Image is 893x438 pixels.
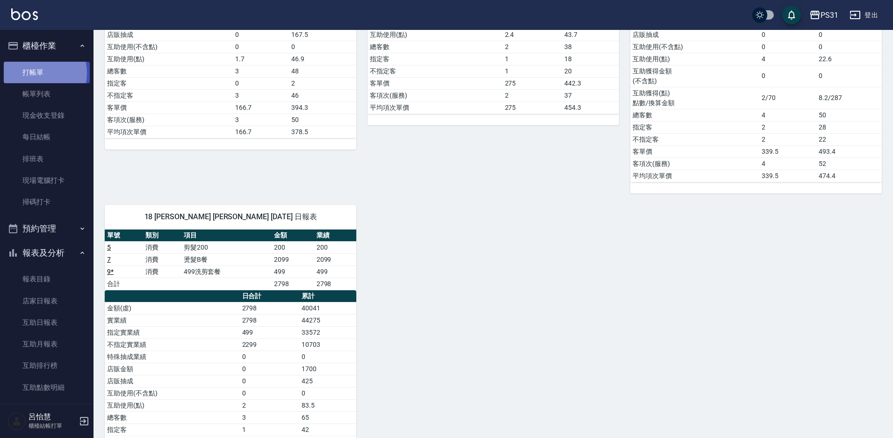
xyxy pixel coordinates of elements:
[4,377,90,398] a: 互助點數明細
[105,230,356,290] table: a dense table
[240,399,299,411] td: 2
[233,114,289,126] td: 3
[367,101,503,114] td: 平均項次單價
[143,230,181,242] th: 類別
[299,326,356,338] td: 33572
[562,29,619,41] td: 43.7
[240,302,299,314] td: 2798
[105,230,143,242] th: 單號
[503,29,562,41] td: 2.4
[105,351,240,363] td: 特殊抽成業績
[4,268,90,290] a: 報表目錄
[562,53,619,65] td: 18
[143,253,181,266] td: 消費
[816,133,882,145] td: 22
[503,53,562,65] td: 1
[240,424,299,436] td: 1
[181,230,272,242] th: 項目
[367,29,503,41] td: 互助使用(點)
[630,109,759,121] td: 總客數
[816,170,882,182] td: 474.4
[816,53,882,65] td: 22.6
[759,53,816,65] td: 4
[143,241,181,253] td: 消費
[299,314,356,326] td: 44275
[105,375,240,387] td: 店販抽成
[240,290,299,302] th: 日合計
[299,290,356,302] th: 累計
[105,338,240,351] td: 不指定實業績
[289,101,356,114] td: 394.3
[630,65,759,87] td: 互助獲得金額 (不含點)
[630,53,759,65] td: 互助使用(點)
[367,65,503,77] td: 不指定客
[503,89,562,101] td: 2
[503,101,562,114] td: 275
[782,6,801,24] button: save
[759,41,816,53] td: 0
[816,87,882,109] td: 8.2/287
[806,6,842,25] button: PS31
[105,77,233,89] td: 指定客
[289,53,356,65] td: 46.9
[299,375,356,387] td: 425
[630,158,759,170] td: 客項次(服務)
[562,89,619,101] td: 37
[105,53,233,65] td: 互助使用(點)
[299,411,356,424] td: 65
[630,41,759,53] td: 互助使用(不含點)
[299,302,356,314] td: 40041
[299,363,356,375] td: 1700
[233,41,289,53] td: 0
[105,114,233,126] td: 客項次(服務)
[272,266,314,278] td: 499
[272,278,314,290] td: 2798
[630,87,759,109] td: 互助獲得(點) 點數/換算金額
[314,253,356,266] td: 2099
[272,230,314,242] th: 金額
[105,89,233,101] td: 不指定客
[299,399,356,411] td: 83.5
[233,89,289,101] td: 3
[4,62,90,83] a: 打帳單
[4,312,90,333] a: 互助日報表
[816,65,882,87] td: 0
[233,29,289,41] td: 0
[367,53,503,65] td: 指定客
[143,266,181,278] td: 消費
[4,170,90,191] a: 現場電腦打卡
[299,387,356,399] td: 0
[562,77,619,89] td: 442.3
[105,278,143,290] td: 合計
[289,89,356,101] td: 46
[759,158,816,170] td: 4
[630,145,759,158] td: 客單價
[630,170,759,182] td: 平均項次單價
[759,109,816,121] td: 4
[4,148,90,170] a: 排班表
[240,375,299,387] td: 0
[314,230,356,242] th: 業績
[4,83,90,105] a: 帳單列表
[821,9,838,21] div: PS31
[105,126,233,138] td: 平均項次單價
[759,170,816,182] td: 339.5
[105,424,240,436] td: 指定客
[289,65,356,77] td: 48
[816,158,882,170] td: 52
[7,412,26,431] img: Person
[503,65,562,77] td: 1
[816,121,882,133] td: 28
[116,212,345,222] span: 18 [PERSON_NAME] [PERSON_NAME] [DATE] 日報表
[367,77,503,89] td: 客單價
[289,77,356,89] td: 2
[562,65,619,77] td: 20
[299,424,356,436] td: 42
[233,53,289,65] td: 1.7
[4,290,90,312] a: 店家日報表
[759,133,816,145] td: 2
[29,422,76,430] p: 櫃檯結帳打單
[105,302,240,314] td: 金額(虛)
[240,314,299,326] td: 2798
[759,145,816,158] td: 339.5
